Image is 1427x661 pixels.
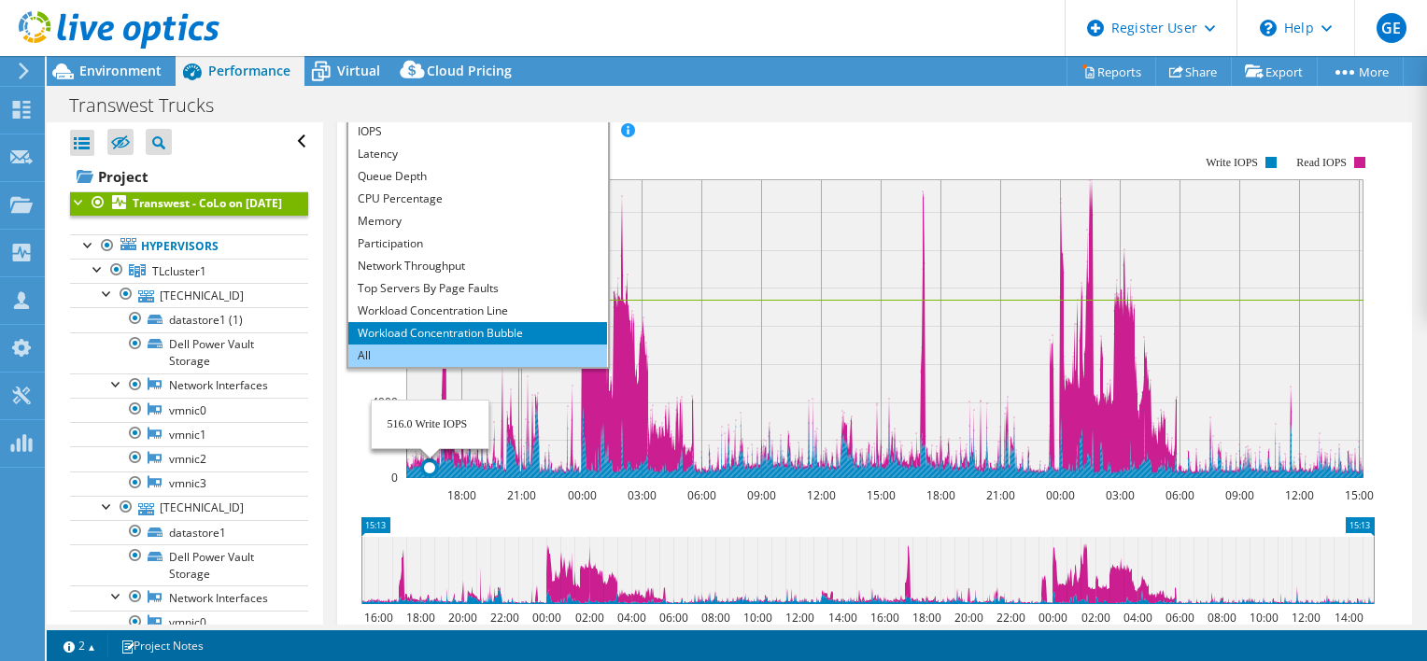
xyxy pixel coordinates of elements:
[348,277,607,300] li: Top Servers By Page Faults
[746,487,775,503] text: 09:00
[996,610,1024,626] text: 22:00
[806,487,835,503] text: 12:00
[348,188,607,210] li: CPU Percentage
[391,470,398,485] text: 0
[1284,487,1313,503] text: 12:00
[79,62,162,79] span: Environment
[616,610,645,626] text: 04:00
[70,332,308,373] a: Dell Power Vault Storage
[70,544,308,585] a: Dell Power Vault Storage
[61,95,243,116] h1: Transwest Trucks
[50,634,108,657] a: 2
[1296,156,1347,169] text: Read IOPS
[531,610,560,626] text: 00:00
[348,322,607,345] li: Workload Concentration Bubble
[70,611,308,635] a: vmnic0
[133,195,282,211] b: Transwest - CoLo on [DATE]
[700,610,729,626] text: 08:00
[1231,57,1318,86] a: Export
[348,210,607,232] li: Memory
[1067,57,1156,86] a: Reports
[1224,487,1253,503] text: 09:00
[70,191,308,216] a: Transwest - CoLo on [DATE]
[1155,57,1232,86] a: Share
[1334,610,1363,626] text: 14:00
[348,255,607,277] li: Network Throughput
[70,283,308,307] a: [TECHNICAL_ID]
[1344,487,1373,503] text: 15:00
[1165,610,1194,626] text: 06:00
[372,394,398,410] text: 4000
[954,610,982,626] text: 20:00
[152,263,206,279] span: TLcluster1
[1081,610,1109,626] text: 02:00
[348,143,607,165] li: Latency
[1123,610,1151,626] text: 04:00
[70,422,308,446] a: vmnic1
[427,62,512,79] span: Cloud Pricing
[742,610,771,626] text: 10:00
[1249,610,1278,626] text: 10:00
[70,520,308,544] a: datastore1
[827,610,856,626] text: 14:00
[405,610,434,626] text: 18:00
[686,487,715,503] text: 06:00
[372,431,398,447] text: 2000
[446,487,475,503] text: 18:00
[1317,57,1404,86] a: More
[866,487,895,503] text: 15:00
[489,610,518,626] text: 22:00
[348,345,607,367] li: All
[567,487,596,503] text: 00:00
[70,234,308,259] a: Hypervisors
[658,610,687,626] text: 06:00
[363,610,392,626] text: 16:00
[70,471,308,496] a: vmnic3
[1207,610,1236,626] text: 08:00
[869,610,898,626] text: 16:00
[348,300,607,322] li: Workload Concentration Line
[1105,487,1134,503] text: 03:00
[208,62,290,79] span: Performance
[1165,487,1194,503] text: 06:00
[574,610,603,626] text: 02:00
[70,307,308,331] a: datastore1 (1)
[70,162,308,191] a: Project
[70,496,308,520] a: [TECHNICAL_ID]
[985,487,1014,503] text: 21:00
[784,610,813,626] text: 12:00
[911,610,940,626] text: 18:00
[925,487,954,503] text: 18:00
[70,398,308,422] a: vmnic0
[70,373,308,398] a: Network Interfaces
[1260,20,1277,36] svg: \n
[1206,156,1258,169] text: Write IOPS
[348,165,607,188] li: Queue Depth
[1377,13,1406,43] span: GE
[1045,487,1074,503] text: 00:00
[70,585,308,610] a: Network Interfaces
[506,487,535,503] text: 21:00
[107,634,217,657] a: Project Notes
[627,487,656,503] text: 03:00
[348,120,607,143] span: IOPS
[1291,610,1320,626] text: 12:00
[447,610,476,626] text: 20:00
[337,62,380,79] span: Virtual
[1038,610,1067,626] text: 00:00
[70,446,308,471] a: vmnic2
[348,232,607,255] li: Participation
[70,259,308,283] a: TLcluster1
